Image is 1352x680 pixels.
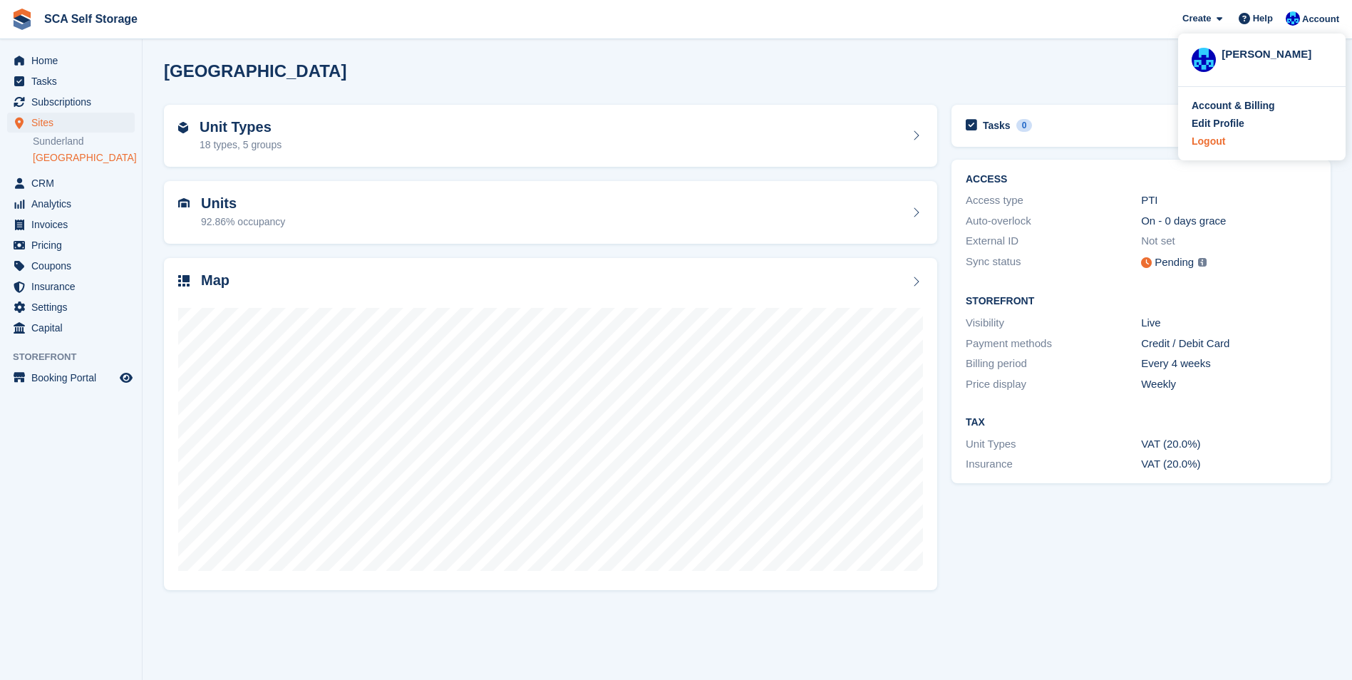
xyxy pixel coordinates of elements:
[7,51,135,71] a: menu
[31,92,117,112] span: Subscriptions
[7,194,135,214] a: menu
[7,173,135,193] a: menu
[1141,233,1316,249] div: Not set
[966,336,1141,352] div: Payment methods
[966,296,1316,307] h2: Storefront
[178,122,188,133] img: unit-type-icn-2b2737a686de81e16bb02015468b77c625bbabd49415b5ef34ead5e3b44a266d.svg
[966,213,1141,230] div: Auto-overlock
[1192,134,1332,149] a: Logout
[1192,134,1225,149] div: Logout
[178,275,190,287] img: map-icn-33ee37083ee616e46c38cad1a60f524a97daa1e2b2c8c0bc3eb3415660979fc1.svg
[1198,258,1207,267] img: icon-info-grey-7440780725fd019a000dd9b08b2336e03edf1995a4989e88bcd33f0948082b44.svg
[1141,315,1316,331] div: Live
[1141,213,1316,230] div: On - 0 days grace
[7,235,135,255] a: menu
[33,151,135,165] a: [GEOGRAPHIC_DATA]
[1222,46,1332,59] div: [PERSON_NAME]
[164,258,937,591] a: Map
[200,138,282,153] div: 18 types, 5 groups
[966,456,1141,473] div: Insurance
[31,71,117,91] span: Tasks
[1141,192,1316,209] div: PTI
[1141,356,1316,372] div: Every 4 weeks
[7,71,135,91] a: menu
[1141,336,1316,352] div: Credit / Debit Card
[7,318,135,338] a: menu
[11,9,33,30] img: stora-icon-8386f47178a22dfd0bd8f6a31ec36ba5ce8667c1dd55bd0f319d3a0aa187defe.svg
[31,215,117,235] span: Invoices
[1155,254,1194,271] div: Pending
[31,297,117,317] span: Settings
[966,174,1316,185] h2: ACCESS
[1192,48,1216,72] img: Kelly Neesham
[1302,12,1339,26] span: Account
[13,350,142,364] span: Storefront
[201,272,229,289] h2: Map
[201,195,285,212] h2: Units
[1253,11,1273,26] span: Help
[966,417,1316,428] h2: Tax
[7,368,135,388] a: menu
[31,113,117,133] span: Sites
[1192,98,1332,113] a: Account & Billing
[966,192,1141,209] div: Access type
[1182,11,1211,26] span: Create
[31,318,117,338] span: Capital
[1192,98,1275,113] div: Account & Billing
[1016,119,1033,132] div: 0
[966,356,1141,372] div: Billing period
[1192,116,1244,131] div: Edit Profile
[200,119,282,135] h2: Unit Types
[38,7,143,31] a: SCA Self Storage
[966,254,1141,272] div: Sync status
[1141,456,1316,473] div: VAT (20.0%)
[1141,376,1316,393] div: Weekly
[33,135,135,148] a: Sunderland
[31,256,117,276] span: Coupons
[201,215,285,230] div: 92.86% occupancy
[164,61,346,81] h2: [GEOGRAPHIC_DATA]
[31,173,117,193] span: CRM
[966,233,1141,249] div: External ID
[31,235,117,255] span: Pricing
[31,277,117,297] span: Insurance
[164,181,937,244] a: Units 92.86% occupancy
[966,315,1141,331] div: Visibility
[7,297,135,317] a: menu
[1286,11,1300,26] img: Kelly Neesham
[7,92,135,112] a: menu
[118,369,135,386] a: Preview store
[31,194,117,214] span: Analytics
[1141,436,1316,453] div: VAT (20.0%)
[1192,116,1332,131] a: Edit Profile
[164,105,937,168] a: Unit Types 18 types, 5 groups
[7,215,135,235] a: menu
[983,119,1011,132] h2: Tasks
[966,436,1141,453] div: Unit Types
[966,376,1141,393] div: Price display
[31,51,117,71] span: Home
[31,368,117,388] span: Booking Portal
[178,198,190,208] img: unit-icn-7be61d7bf1b0ce9d3e12c5938cc71ed9869f7b940bace4675aadf7bd6d80202e.svg
[7,277,135,297] a: menu
[7,256,135,276] a: menu
[7,113,135,133] a: menu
